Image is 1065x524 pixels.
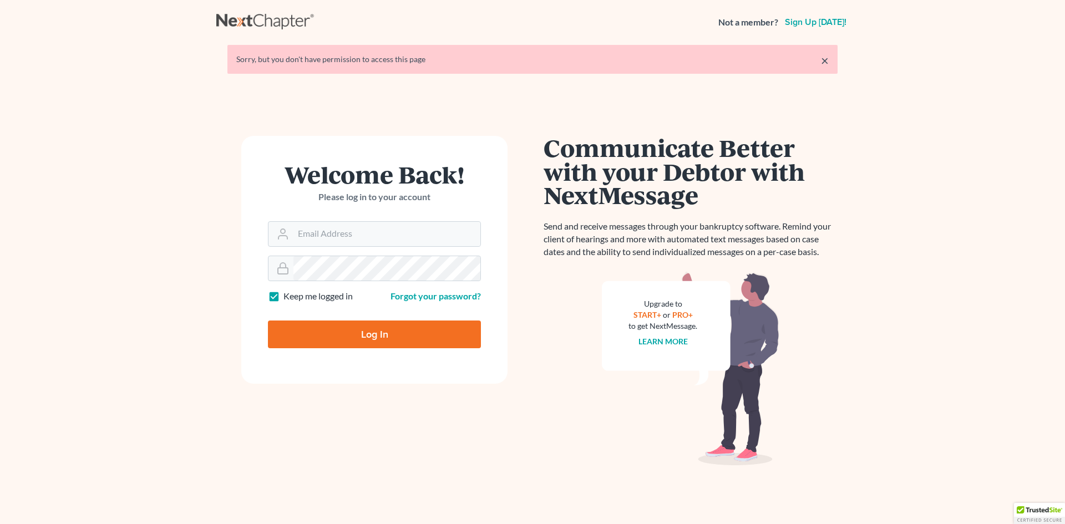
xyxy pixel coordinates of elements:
h1: Communicate Better with your Debtor with NextMessage [544,136,838,207]
label: Keep me logged in [283,290,353,303]
p: Send and receive messages through your bankruptcy software. Remind your client of hearings and mo... [544,220,838,258]
input: Email Address [293,222,480,246]
a: PRO+ [672,310,693,319]
div: to get NextMessage. [628,320,697,332]
a: START+ [633,310,661,319]
div: TrustedSite Certified [1014,503,1065,524]
img: nextmessage_bg-59042aed3d76b12b5cd301f8e5b87938c9018125f34e5fa2b7a6b67550977c72.svg [602,272,779,466]
strong: Not a member? [718,16,778,29]
a: Learn more [638,337,688,346]
span: or [663,310,671,319]
a: × [821,54,829,67]
div: Upgrade to [628,298,697,309]
p: Please log in to your account [268,191,481,204]
input: Log In [268,320,481,348]
a: Sign up [DATE]! [783,18,849,27]
h1: Welcome Back! [268,162,481,186]
a: Forgot your password? [390,291,481,301]
div: Sorry, but you don't have permission to access this page [236,54,829,65]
